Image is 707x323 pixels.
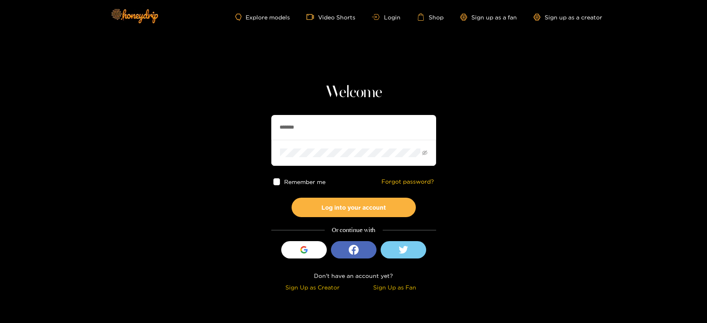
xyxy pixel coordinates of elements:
[533,14,602,21] a: Sign up as a creator
[271,83,436,103] h1: Welcome
[460,14,517,21] a: Sign up as a fan
[372,14,400,20] a: Login
[422,150,427,156] span: eye-invisible
[417,13,444,21] a: Shop
[356,282,434,292] div: Sign Up as Fan
[381,178,434,185] a: Forgot password?
[306,13,355,21] a: Video Shorts
[284,179,326,185] span: Remember me
[306,13,318,21] span: video-camera
[235,14,290,21] a: Explore models
[271,225,436,235] div: Or continue with
[273,282,352,292] div: Sign Up as Creator
[292,198,416,217] button: Log into your account
[271,271,436,280] div: Don't have an account yet?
